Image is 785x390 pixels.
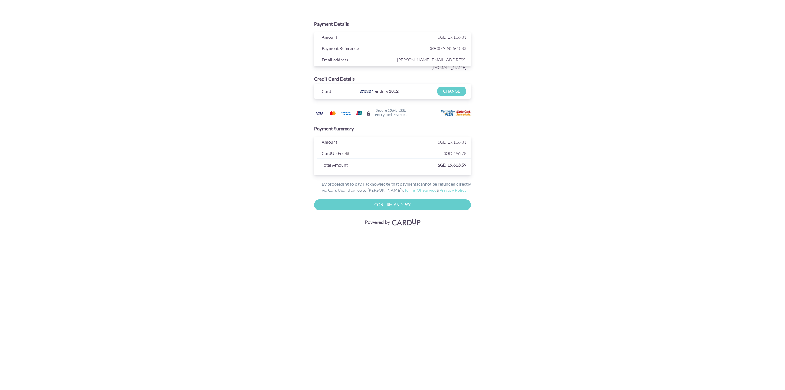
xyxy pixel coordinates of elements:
[317,87,355,97] div: Card
[314,181,471,193] div: By proceeding to pay, I acknowledge that payments and agree to [PERSON_NAME]’s &
[313,110,326,117] img: Visa
[375,87,388,96] span: ending
[366,111,371,116] img: Secure lock
[438,34,466,40] span: SGD 19,106.81
[314,125,471,132] div: Payment Summary
[368,161,471,170] div: SGD 19,603.59
[404,187,436,193] a: Terms Of Service
[441,110,472,117] img: User card
[389,88,399,94] span: 1002
[327,110,339,117] img: Mastercard
[439,187,467,193] a: Privacy Policy
[317,56,394,65] div: Email address
[394,149,471,159] div: SGD 496.78
[317,149,394,159] div: CardUp Fee
[362,216,423,228] img: Visa, Mastercard
[394,44,466,52] span: SG-002-IN25-1083
[314,75,471,83] div: Credit Card Details
[317,161,368,170] div: Total Amount
[314,21,471,28] div: Payment Details
[317,33,394,42] div: Amount
[317,138,394,147] div: Amount
[322,181,471,193] u: cannot be refunded directly via CardUp
[437,87,466,96] input: CHANGE
[314,199,471,210] input: Confirm and Pay
[317,44,394,54] div: Payment Reference
[438,139,466,145] span: SGD 19,106.81
[394,56,466,71] span: [PERSON_NAME][EMAIL_ADDRESS][DOMAIN_NAME]
[340,110,352,117] img: American Express
[375,108,407,116] h6: Secure 256-bit SSL Encrypted Payment
[353,110,365,117] img: Union Pay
